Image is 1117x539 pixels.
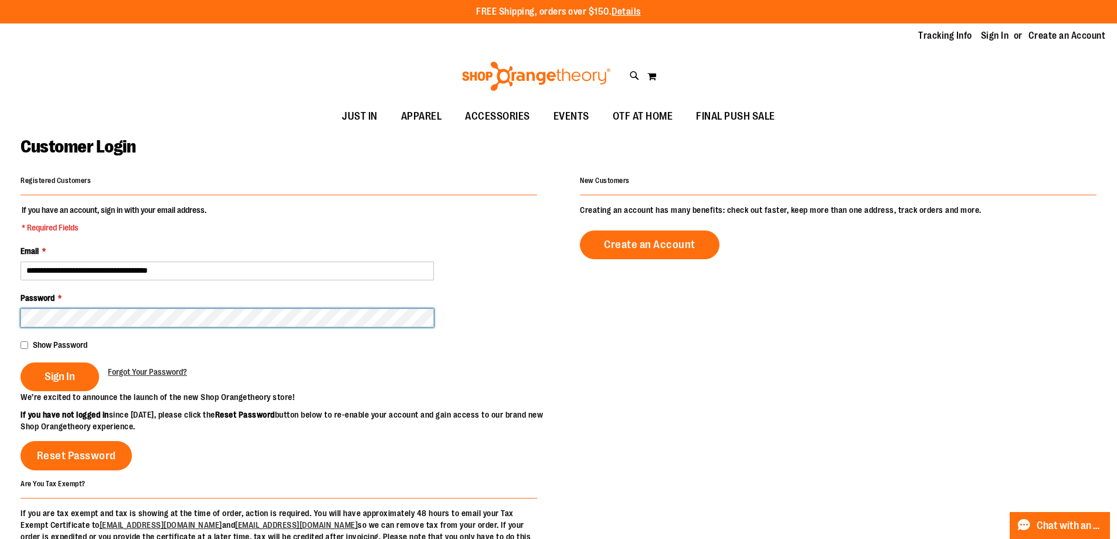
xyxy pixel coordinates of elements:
a: [EMAIL_ADDRESS][DOMAIN_NAME] [235,520,358,530]
a: Tracking Info [918,29,972,42]
a: [EMAIL_ADDRESS][DOMAIN_NAME] [100,520,222,530]
span: Password [21,293,55,303]
span: FINAL PUSH SALE [696,103,775,130]
span: Email [21,246,39,256]
a: Create an Account [580,230,719,259]
span: APPAREL [401,103,442,130]
span: EVENTS [554,103,589,130]
p: since [DATE], please click the button below to re-enable your account and gain access to our bran... [21,409,559,432]
span: Chat with an Expert [1037,520,1103,531]
strong: Registered Customers [21,177,91,185]
a: Reset Password [21,441,132,470]
a: Sign In [981,29,1009,42]
strong: Are You Tax Exempt? [21,479,86,487]
img: Shop Orangetheory [460,62,612,91]
span: Forgot Your Password? [108,367,187,377]
span: JUST IN [342,103,378,130]
span: OTF AT HOME [613,103,673,130]
span: Customer Login [21,137,135,157]
strong: New Customers [580,177,630,185]
span: Sign In [45,370,75,383]
button: Sign In [21,362,99,391]
p: FREE Shipping, orders over $150. [476,5,641,19]
span: * Required Fields [22,222,206,233]
button: Chat with an Expert [1010,512,1111,539]
p: Creating an account has many benefits: check out faster, keep more than one address, track orders... [580,204,1096,216]
strong: If you have not logged in [21,410,109,419]
strong: Reset Password [215,410,275,419]
a: Details [612,6,641,17]
a: Create an Account [1028,29,1106,42]
legend: If you have an account, sign in with your email address. [21,204,208,233]
span: Create an Account [604,238,695,251]
a: Forgot Your Password? [108,366,187,378]
p: We’re excited to announce the launch of the new Shop Orangetheory store! [21,391,559,403]
span: Show Password [33,340,87,350]
span: Reset Password [37,449,116,462]
span: ACCESSORIES [465,103,530,130]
